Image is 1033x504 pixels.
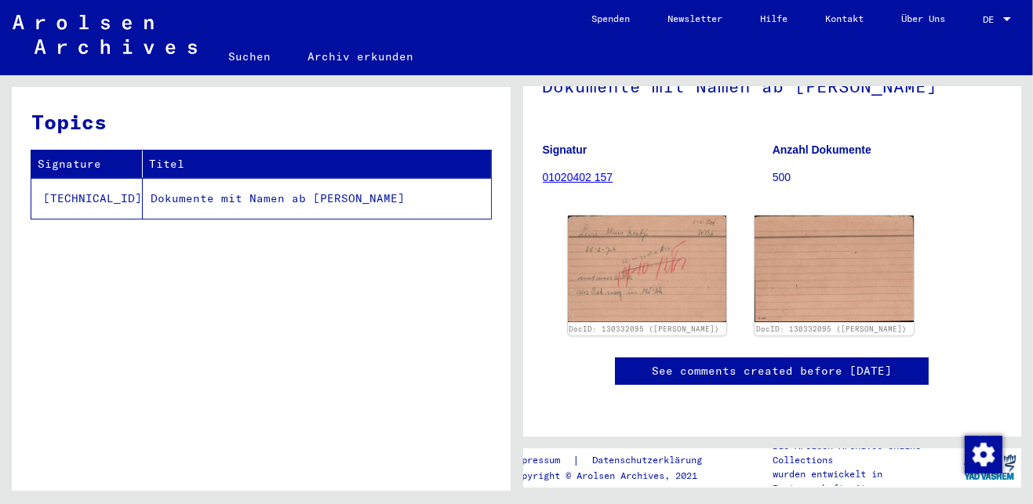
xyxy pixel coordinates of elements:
p: Die Arolsen Archives Online-Collections [773,439,958,467]
a: DocID: 130332095 ([PERSON_NAME]) [569,325,719,333]
img: yv_logo.png [961,448,1020,487]
p: wurden entwickelt in Partnerschaft mit [773,467,958,495]
p: 500 [773,169,1002,186]
a: Suchen [209,38,289,75]
a: See comments created before [DATE] [652,363,892,379]
span: DE [983,14,1000,25]
td: [TECHNICAL_ID] [31,178,143,219]
img: Zustimmung ändern [965,436,1002,473]
img: Arolsen_neg.svg [13,15,197,54]
td: Dokumente mit Namen ab [PERSON_NAME] [143,178,491,219]
th: Titel [143,150,491,178]
b: Signatur [543,143,587,156]
b: Anzahl Dokumente [773,143,871,156]
a: 01020402 157 [543,171,613,183]
img: 002.jpg [755,216,914,322]
div: | [511,452,721,469]
a: Archiv erkunden [289,38,433,75]
th: Signature [31,150,143,178]
p: Copyright © Arolsen Archives, 2021 [511,469,721,483]
a: Datenschutzerklärung [580,452,721,469]
img: 001.jpg [568,216,727,322]
h3: Topics [31,107,490,137]
a: Impressum [511,452,573,469]
a: DocID: 130332095 ([PERSON_NAME]) [756,325,907,333]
